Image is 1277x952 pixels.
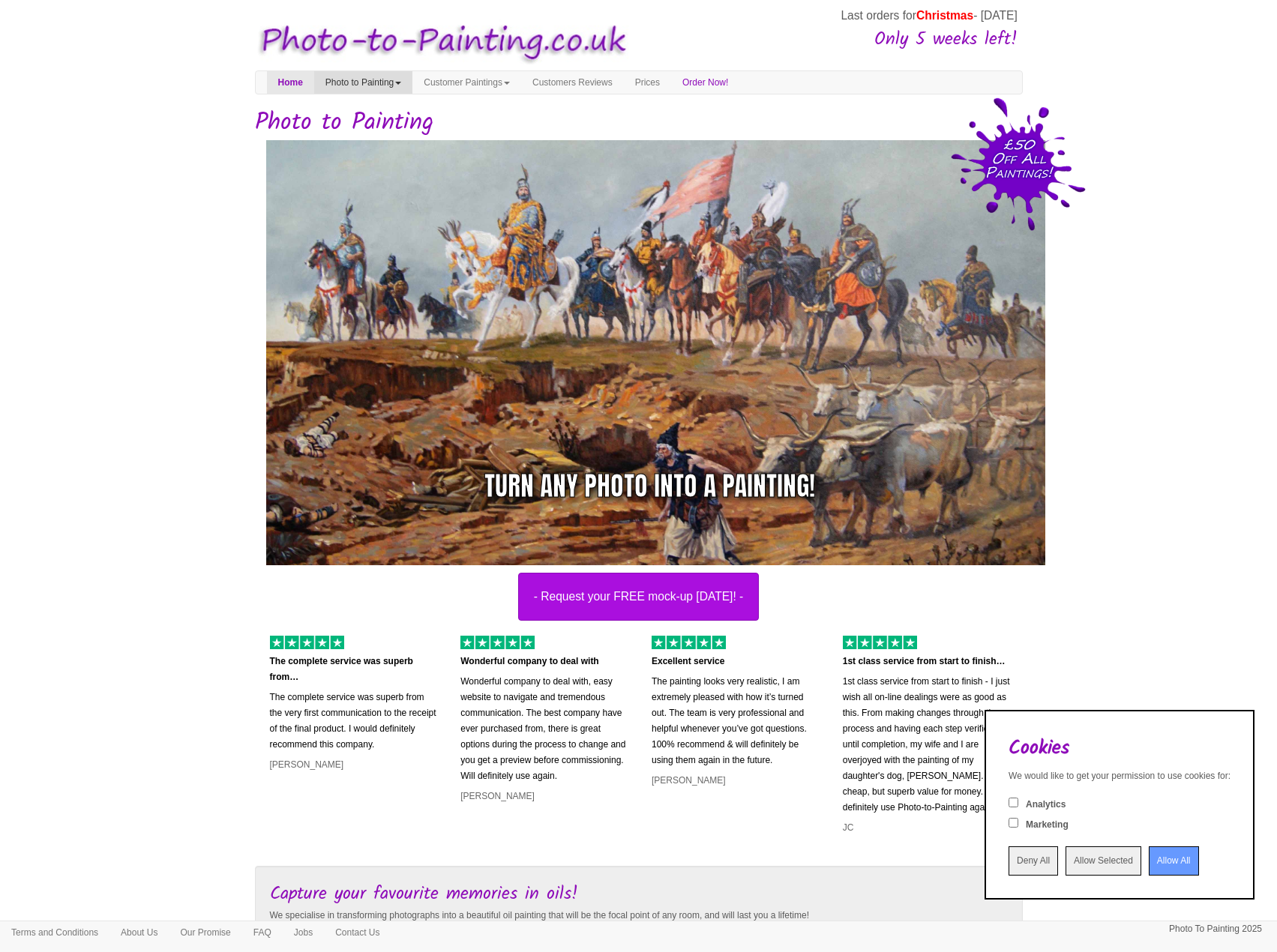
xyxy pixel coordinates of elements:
p: The complete service was superb from the very first communication to the receipt of the final pro... [270,690,439,753]
div: We would like to get your permission to use cookies for: [1009,770,1231,783]
a: Order Now! [671,71,739,94]
a: - Request your FREE mock-up [DATE]! - [244,140,1034,621]
p: 1st class service from start to finish… [843,654,1012,669]
img: Photo to Painting [247,13,631,71]
a: Customer Paintings [412,71,521,94]
img: 50 pound price drop [951,97,1086,231]
a: About Us [109,921,169,944]
a: Contact Us [324,921,391,944]
a: Customers Reviews [521,71,624,94]
p: Excellent service [652,654,820,669]
p: The painting looks very realistic, I am extremely pleased with how it’s turned out. The team is v... [652,674,820,768]
p: JC [843,820,1012,836]
a: Jobs [283,921,324,944]
span: Christmas [916,9,973,22]
h3: Capture your favourite memories in oils! [270,885,1008,904]
input: Deny All [1009,846,1058,876]
p: Wonderful company to deal with, easy website to navigate and tremendous communication. The best c... [460,674,629,784]
a: Our Promise [169,921,241,944]
p: Wonderful company to deal with [460,654,629,669]
div: Turn any photo into a painting! [484,467,815,505]
a: Photo to Painting [314,71,412,94]
label: Analytics [1026,798,1066,811]
img: battle-scene.jpg [266,140,1057,578]
input: Allow Selected [1066,846,1141,876]
p: The complete service was superb from… [270,654,439,685]
p: We specialise in transforming photographs into a beautiful oil painting that will be the focal po... [270,908,1008,924]
a: FAQ [242,921,283,944]
p: [PERSON_NAME] [270,757,439,773]
a: Home [267,71,314,94]
p: [PERSON_NAME] [460,789,629,804]
p: 1st class service from start to finish - I just wish all on-line dealings were as good as this. F... [843,674,1012,816]
p: Photo To Painting 2025 [1169,921,1262,937]
span: Last orders for - [DATE] [841,9,1017,22]
img: 5 of out 5 stars [270,636,344,649]
input: Allow All [1149,846,1199,876]
img: 5 of out 5 stars [843,636,917,649]
img: 5 of out 5 stars [460,636,535,649]
button: - Request your FREE mock-up [DATE]! - [518,573,760,621]
iframe: Customer reviews powered by Trustpilot [244,848,1034,866]
h1: Photo to Painting [255,109,1023,136]
label: Marketing [1026,819,1069,831]
img: 5 of out 5 stars [652,636,726,649]
h3: Only 5 weeks left! [634,30,1018,49]
a: Prices [624,71,671,94]
h2: Cookies [1009,738,1231,759]
p: [PERSON_NAME] [652,773,820,789]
